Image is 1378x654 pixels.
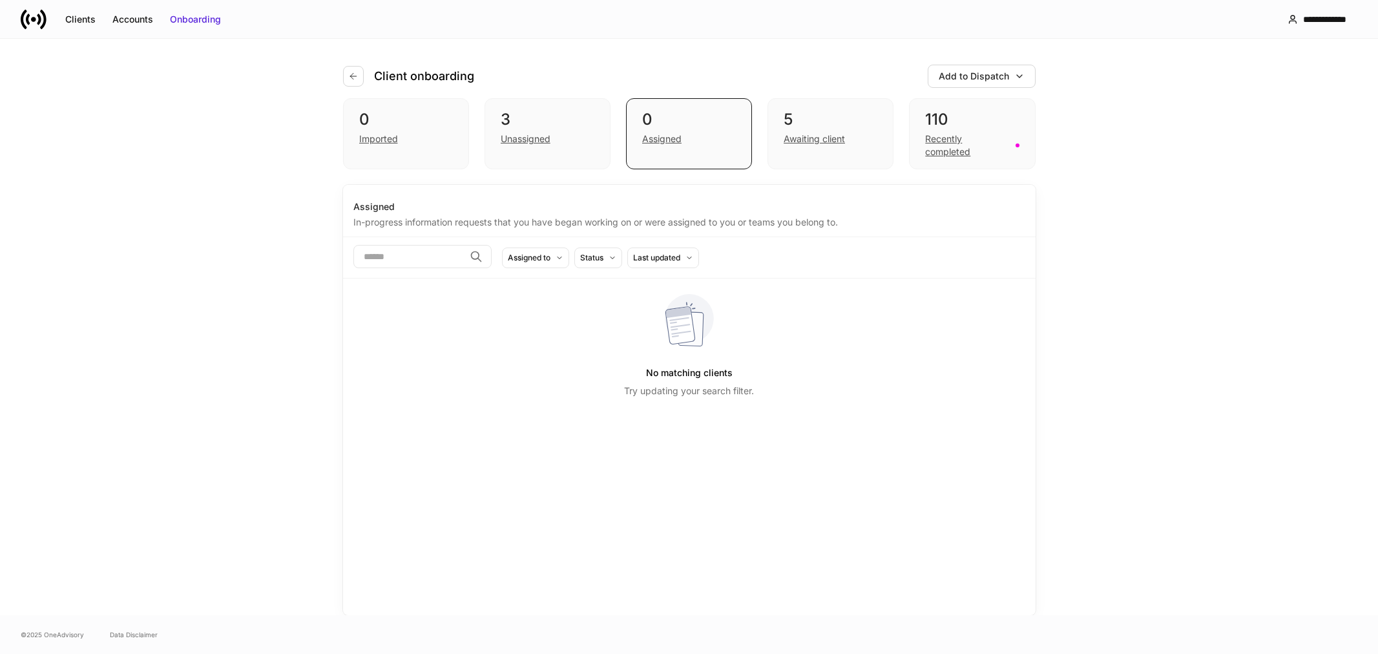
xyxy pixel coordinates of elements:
[646,361,733,385] h5: No matching clients
[939,70,1009,83] div: Add to Dispatch
[104,9,162,30] button: Accounts
[626,98,752,169] div: 0Assigned
[501,109,594,130] div: 3
[21,629,84,640] span: © 2025 OneAdvisory
[485,98,611,169] div: 3Unassigned
[57,9,104,30] button: Clients
[574,248,622,268] button: Status
[374,69,474,84] h4: Client onboarding
[112,13,153,26] div: Accounts
[359,132,398,145] div: Imported
[580,251,603,264] div: Status
[343,98,469,169] div: 0Imported
[633,251,680,264] div: Last updated
[353,213,1025,229] div: In-progress information requests that you have began working on or were assigned to you or teams ...
[359,109,453,130] div: 0
[353,200,1025,213] div: Assigned
[501,132,550,145] div: Unassigned
[909,98,1035,169] div: 110Recently completed
[925,109,1019,130] div: 110
[928,65,1036,88] button: Add to Dispatch
[110,629,158,640] a: Data Disclaimer
[767,98,893,169] div: 5Awaiting client
[508,251,550,264] div: Assigned to
[784,109,877,130] div: 5
[925,132,1007,158] div: Recently completed
[627,248,699,268] button: Last updated
[784,132,845,145] div: Awaiting client
[502,248,569,268] button: Assigned to
[65,13,96,26] div: Clients
[624,385,754,397] p: Try updating your search filter.
[642,109,736,130] div: 0
[162,9,229,30] button: Onboarding
[170,13,221,26] div: Onboarding
[642,132,682,145] div: Assigned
